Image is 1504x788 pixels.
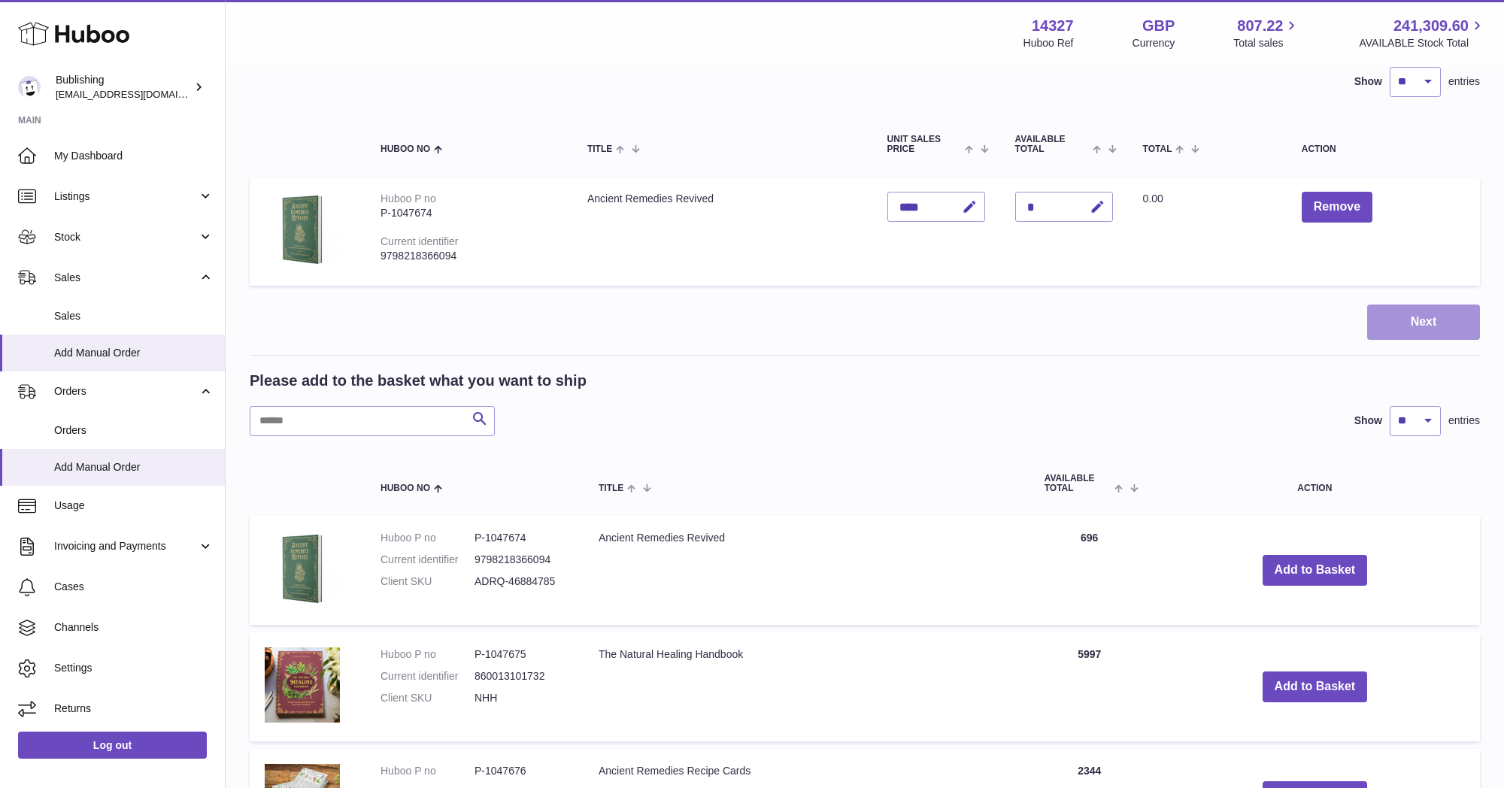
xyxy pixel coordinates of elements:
button: Remove [1302,192,1372,223]
a: 241,309.60 AVAILABLE Stock Total [1359,16,1486,50]
dd: 9798218366094 [475,553,569,567]
span: 807.22 [1237,16,1283,36]
dt: Current identifier [381,553,475,567]
button: Next [1367,305,1480,340]
div: 9798218366094 [381,249,557,263]
span: entries [1448,74,1480,89]
div: Bublishing [56,73,191,102]
button: Add to Basket [1263,671,1368,702]
a: Log out [18,732,207,759]
span: Huboo no [381,144,430,154]
span: AVAILABLE Total [1045,474,1111,493]
span: Huboo no [381,483,430,493]
span: Title [587,144,612,154]
span: Channels [54,620,214,635]
span: [EMAIL_ADDRESS][DOMAIN_NAME] [56,88,221,100]
td: The Natural Healing Handbook [584,632,1029,741]
td: 5997 [1029,632,1150,741]
label: Show [1354,74,1382,89]
span: Orders [54,423,214,438]
span: Sales [54,271,198,285]
span: Add Manual Order [54,346,214,360]
dd: P-1047676 [475,764,569,778]
span: Unit Sales Price [887,135,962,154]
span: Usage [54,499,214,513]
dd: 860013101732 [475,669,569,683]
div: Current identifier [381,235,459,247]
span: 0.00 [1143,192,1163,205]
div: Action [1302,144,1465,154]
span: Listings [54,189,198,204]
span: Add Manual Order [54,460,214,474]
span: Invoicing and Payments [54,539,198,553]
th: Action [1150,459,1480,508]
dt: Current identifier [381,669,475,683]
span: Sales [54,309,214,323]
span: Orders [54,384,198,399]
dt: Client SKU [381,574,475,589]
img: maricar@bublishing.com [18,76,41,98]
dd: ADRQ-46884785 [475,574,569,589]
strong: 14327 [1032,16,1074,36]
span: Stock [54,230,198,244]
h2: Please add to the basket what you want to ship [250,371,587,391]
td: Ancient Remedies Revived [572,177,872,286]
span: entries [1448,414,1480,428]
dd: NHH [475,691,569,705]
div: Currency [1133,36,1175,50]
img: The Natural Healing Handbook [265,647,340,723]
span: My Dashboard [54,149,214,163]
dt: Huboo P no [381,764,475,778]
dd: P-1047675 [475,647,569,662]
span: Settings [54,661,214,675]
span: AVAILABLE Stock Total [1359,36,1486,50]
dd: P-1047674 [475,531,569,545]
span: Cases [54,580,214,594]
img: Ancient Remedies Revived [265,192,340,267]
strong: GBP [1142,16,1175,36]
dt: Huboo P no [381,647,475,662]
span: Title [599,483,623,493]
span: Total [1143,144,1172,154]
dt: Client SKU [381,691,475,705]
span: Total sales [1233,36,1300,50]
td: 696 [1029,516,1150,625]
div: Huboo Ref [1023,36,1074,50]
span: Returns [54,702,214,716]
img: Ancient Remedies Revived [265,531,340,606]
label: Show [1354,414,1382,428]
td: Ancient Remedies Revived [584,516,1029,625]
span: 241,309.60 [1393,16,1469,36]
dt: Huboo P no [381,531,475,545]
a: 807.22 Total sales [1233,16,1300,50]
span: AVAILABLE Total [1015,135,1090,154]
div: P-1047674 [381,206,557,220]
button: Add to Basket [1263,555,1368,586]
div: Huboo P no [381,192,436,205]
